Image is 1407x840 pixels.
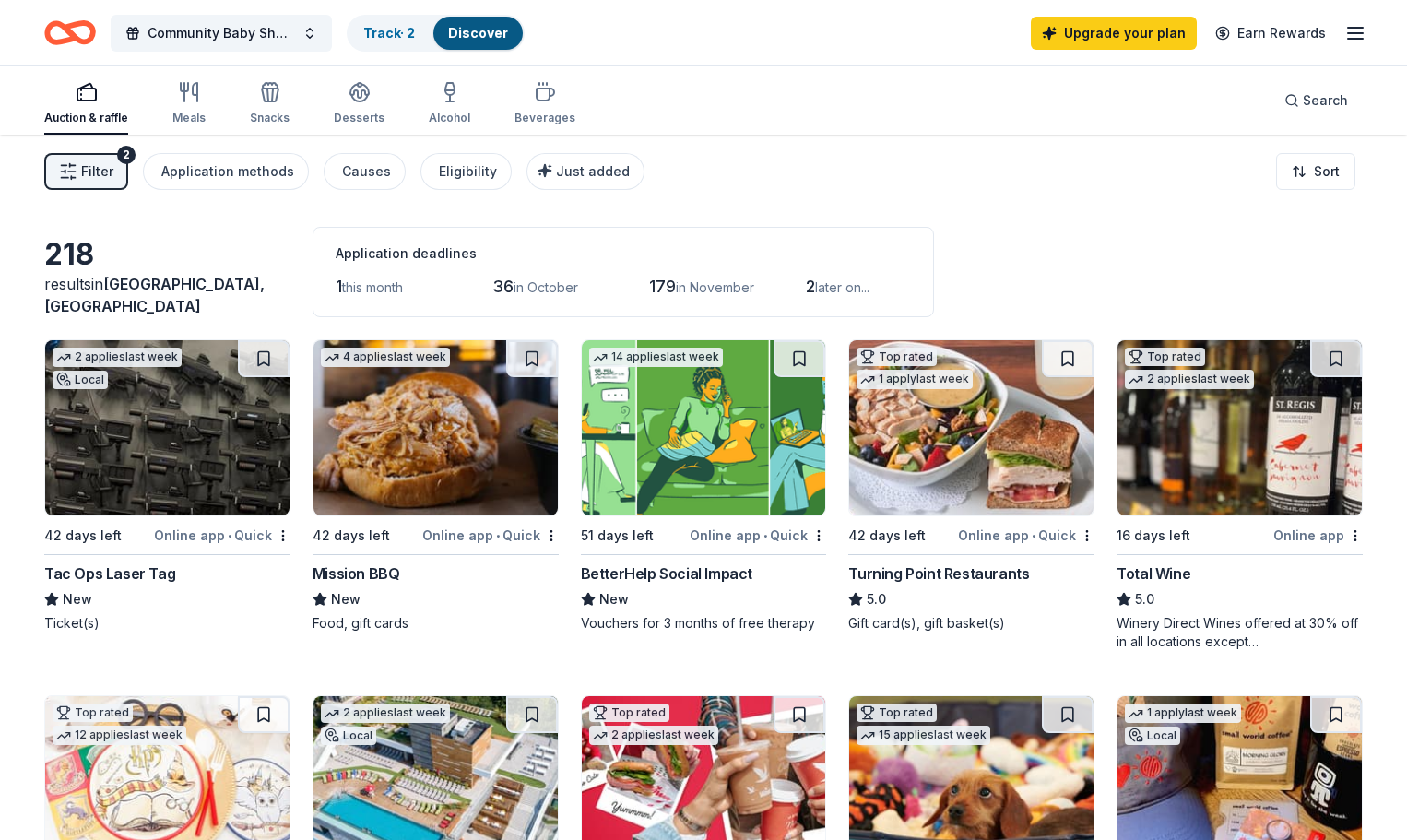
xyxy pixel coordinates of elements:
div: 2 applies last week [1125,370,1254,389]
span: 179 [649,277,676,296]
span: Just added [556,163,630,179]
span: in [44,275,265,315]
div: 1 apply last week [857,370,973,389]
span: • [1032,528,1035,543]
div: Online app Quick [690,524,826,547]
button: Meals [172,74,206,135]
img: Image for BetterHelp Social Impact [582,340,826,515]
div: Online app Quick [422,524,559,547]
span: • [228,528,231,543]
div: 12 applies last week [53,726,186,745]
span: Sort [1314,160,1340,183]
span: [GEOGRAPHIC_DATA], [GEOGRAPHIC_DATA] [44,275,265,315]
span: New [63,588,92,610]
div: 14 applies last week [589,348,723,367]
button: Filter2 [44,153,128,190]
span: • [763,528,767,543]
div: 42 days left [848,525,926,547]
a: Image for Turning Point RestaurantsTop rated1 applylast week42 days leftOnline app•QuickTurning P... [848,339,1094,633]
img: Image for Mission BBQ [313,340,558,515]
a: Image for Mission BBQ4 applieslast week42 days leftOnline app•QuickMission BBQNewFood, gift cards [313,339,559,633]
a: Upgrade your plan [1031,17,1197,50]
div: Online app Quick [958,524,1094,547]
div: Top rated [857,704,937,722]
div: Online app Quick [154,524,290,547]
span: this month [342,279,403,295]
button: Alcohol [429,74,470,135]
span: New [331,588,361,610]
span: Search [1303,89,1348,112]
div: 218 [44,236,290,273]
div: 4 applies last week [321,348,450,367]
div: 2 applies last week [321,704,450,723]
span: New [599,588,629,610]
div: Causes [342,160,391,183]
div: Online app [1273,524,1363,547]
div: Vouchers for 3 months of free therapy [581,614,827,633]
span: 5.0 [867,588,886,610]
div: Top rated [857,348,937,366]
div: 15 applies last week [857,726,990,745]
div: 42 days left [313,525,390,547]
div: 2 applies last week [589,726,718,745]
span: 1 [336,277,342,296]
div: Local [53,371,108,389]
div: Ticket(s) [44,614,290,633]
div: Meals [172,111,206,125]
div: 2 [117,146,136,164]
button: Beverages [514,74,575,135]
div: Alcohol [429,111,470,125]
button: Causes [324,153,406,190]
span: 36 [492,277,514,296]
div: Winery Direct Wines offered at 30% off in all locations except [GEOGRAPHIC_DATA], [GEOGRAPHIC_DAT... [1117,614,1363,651]
button: Eligibility [420,153,512,190]
a: Image for BetterHelp Social Impact14 applieslast week51 days leftOnline app•QuickBetterHelp Socia... [581,339,827,633]
a: Discover [448,25,508,41]
div: Turning Point Restaurants [848,562,1029,585]
a: Image for Tac Ops Laser Tag2 applieslast weekLocal42 days leftOnline app•QuickTac Ops Laser TagNe... [44,339,290,633]
span: Filter [81,160,113,183]
div: Eligibility [439,160,497,183]
span: Community Baby Shower [148,22,295,44]
div: 16 days left [1117,525,1190,547]
div: Snacks [250,111,290,125]
span: later on... [815,279,869,295]
span: 5.0 [1135,588,1154,610]
button: Snacks [250,74,290,135]
img: Image for Turning Point Restaurants [849,340,1094,515]
button: Track· 2Discover [347,15,525,52]
span: in October [514,279,578,295]
img: Image for Tac Ops Laser Tag [45,340,290,515]
a: Track· 2 [363,25,415,41]
a: Home [44,11,96,54]
div: results [44,273,290,317]
div: Gift card(s), gift basket(s) [848,614,1094,633]
div: 42 days left [44,525,122,547]
div: Auction & raffle [44,111,128,125]
div: Beverages [514,111,575,125]
div: 1 apply last week [1125,704,1241,723]
div: BetterHelp Social Impact [581,562,752,585]
button: Sort [1276,153,1355,190]
div: 2 applies last week [53,348,182,367]
a: Earn Rewards [1204,17,1337,50]
button: Just added [526,153,644,190]
div: Food, gift cards [313,614,559,633]
div: 51 days left [581,525,654,547]
button: Auction & raffle [44,74,128,135]
div: Tac Ops Laser Tag [44,562,175,585]
button: Desserts [334,74,384,135]
button: Application methods [143,153,309,190]
div: Application methods [161,160,294,183]
div: Top rated [589,704,669,722]
button: Community Baby Shower [111,15,332,52]
span: in November [676,279,754,295]
img: Image for Total Wine [1117,340,1362,515]
div: Top rated [53,704,133,722]
div: Mission BBQ [313,562,400,585]
div: Top rated [1125,348,1205,366]
div: Local [1125,727,1180,745]
div: Application deadlines [336,243,911,265]
div: Local [321,727,376,745]
span: • [496,528,500,543]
